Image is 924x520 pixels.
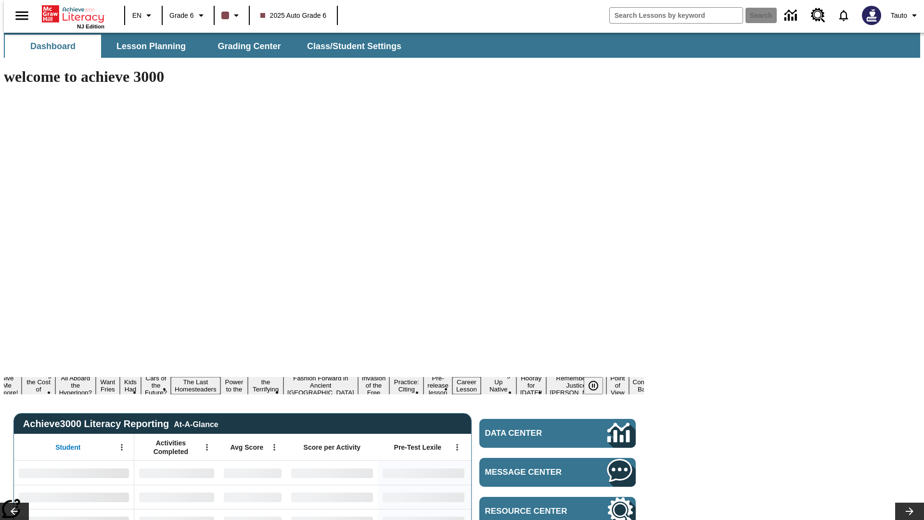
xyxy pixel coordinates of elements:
button: Slide 15 Cooking Up Native Traditions [481,370,516,402]
button: Slide 18 Point of View [606,373,629,398]
button: Class/Student Settings [299,35,409,58]
span: Dashboard [30,41,76,52]
span: Activities Completed [139,439,203,456]
div: SubNavbar [4,35,410,58]
span: 2025 Auto Grade 6 [260,11,327,21]
button: Slide 2 Covering the Cost of College [22,370,55,402]
button: Slide 17 Remembering Justice O'Connor [546,373,607,398]
span: Achieve3000 Literacy Reporting [23,418,218,429]
span: Avg Score [230,443,263,452]
span: Pre-Test Lexile [394,443,442,452]
div: Home [42,3,104,29]
h1: welcome to achieve 3000 [4,68,644,86]
button: Slide 8 Solar Power to the People [220,370,248,402]
span: EN [132,11,141,21]
button: Open Menu [115,440,129,455]
span: Message Center [485,468,578,477]
a: Data Center [779,2,805,29]
a: Home [42,4,104,24]
button: Slide 13 Pre-release lesson [423,373,452,398]
span: Grade 6 [169,11,194,21]
div: SubNavbar [4,33,920,58]
input: search field [610,8,743,23]
div: Pause [584,377,613,394]
button: Pause [584,377,603,394]
span: NJ Edition [77,24,104,29]
button: Slide 5 Dirty Jobs Kids Had To Do [120,363,141,409]
button: Open Menu [200,440,214,455]
span: Tauto [891,11,907,21]
span: Resource Center [485,507,578,516]
a: Data Center [479,419,636,448]
div: No Data, [134,461,219,485]
button: Language: EN, Select a language [128,7,159,24]
button: Open Menu [450,440,464,455]
button: Slide 16 Hooray for Constitution Day! [516,373,546,398]
a: Resource Center, Will open in new tab [805,2,831,28]
span: Student [55,443,80,452]
button: Lesson Planning [103,35,199,58]
button: Open side menu [8,1,36,30]
button: Select a new avatar [856,3,887,28]
div: At-A-Glance [174,418,218,429]
button: Slide 4 Do You Want Fries With That? [96,363,120,409]
button: Slide 10 Fashion Forward in Ancient Rome [283,373,358,398]
button: Class color is dark brown. Change class color [218,7,246,24]
button: Lesson carousel, Next [895,503,924,520]
button: Slide 14 Career Lesson [452,377,481,394]
div: No Data, [219,461,286,485]
span: Grading Center [218,41,281,52]
img: Avatar [862,6,881,25]
a: Notifications [831,3,856,28]
button: Profile/Settings [887,7,924,24]
button: Slide 6 Cars of the Future? [141,373,171,398]
button: Grade: Grade 6, Select a grade [166,7,211,24]
span: Score per Activity [304,443,361,452]
button: Slide 19 The Constitution's Balancing Act [629,370,675,402]
button: Slide 3 All Aboard the Hyperloop? [55,373,96,398]
button: Slide 9 Attack of the Terrifying Tomatoes [248,370,283,402]
button: Slide 7 The Last Homesteaders [171,377,220,394]
button: Open Menu [267,440,282,455]
span: Class/Student Settings [307,41,401,52]
button: Slide 11 The Invasion of the Free CD [358,366,390,405]
div: No Data, [219,485,286,509]
a: Message Center [479,458,636,487]
span: Data Center [485,429,575,438]
div: No Data, [134,485,219,509]
button: Dashboard [5,35,101,58]
button: Grading Center [201,35,297,58]
span: Lesson Planning [116,41,186,52]
button: Slide 12 Mixed Practice: Citing Evidence [389,370,423,402]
